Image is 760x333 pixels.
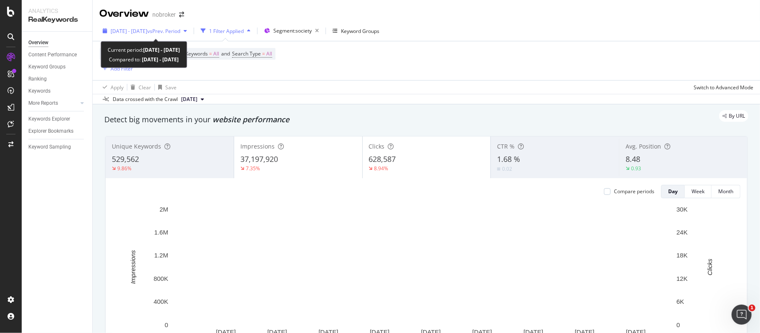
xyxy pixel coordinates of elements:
[117,165,131,172] div: 9.86%
[139,84,151,91] div: Clear
[152,10,176,19] div: nobroker
[690,81,753,94] button: Switch to Advanced Mode
[111,28,147,35] span: [DATE] - [DATE]
[502,165,512,172] div: 0.02
[143,46,180,53] b: [DATE] - [DATE]
[112,154,139,164] span: 529,562
[685,185,712,198] button: Week
[273,27,312,34] span: Segment: society
[99,7,149,21] div: Overview
[185,50,208,57] span: Keywords
[692,188,704,195] div: Week
[108,45,180,55] div: Current period:
[668,188,678,195] div: Day
[706,258,713,275] text: Clicks
[712,185,740,198] button: Month
[266,48,272,60] span: All
[232,50,261,57] span: Search Type
[694,84,753,91] div: Switch to Advanced Mode
[497,142,515,150] span: CTR %
[729,114,745,119] span: By URL
[341,28,379,35] div: Keyword Groups
[154,252,168,259] text: 1.2M
[719,110,748,122] div: legacy label
[209,28,244,35] div: 1 Filter Applied
[221,50,230,57] span: and
[28,63,86,71] a: Keyword Groups
[181,96,197,103] span: 2025 Sep. 1st
[28,115,86,124] a: Keywords Explorer
[28,99,78,108] a: More Reports
[369,142,385,150] span: Clicks
[159,206,168,213] text: 2M
[677,206,688,213] text: 30K
[112,142,161,150] span: Unique Keywords
[28,7,86,15] div: Analytics
[631,165,641,172] div: 0.93
[165,321,168,328] text: 0
[497,154,520,164] span: 1.68 %
[99,24,190,38] button: [DATE] - [DATE]vsPrev. Period
[28,38,48,47] div: Overview
[28,15,86,25] div: RealKeywords
[240,142,275,150] span: Impressions
[141,56,179,63] b: [DATE] - [DATE]
[28,75,86,83] a: Ranking
[677,321,680,328] text: 0
[147,28,180,35] span: vs Prev. Period
[28,75,47,83] div: Ranking
[154,298,168,305] text: 400K
[28,115,70,124] div: Keywords Explorer
[28,127,86,136] a: Explorer Bookmarks
[732,305,752,325] iframe: Intercom live chat
[661,185,685,198] button: Day
[179,12,184,18] div: arrow-right-arrow-left
[369,154,396,164] span: 628,587
[99,81,124,94] button: Apply
[28,63,66,71] div: Keyword Groups
[626,142,661,150] span: Avg. Position
[111,65,133,72] div: Add Filter
[246,165,260,172] div: 7.35%
[209,50,212,57] span: =
[677,275,688,282] text: 12K
[109,55,179,64] div: Compared to:
[677,252,688,259] text: 18K
[178,94,207,104] button: [DATE]
[240,154,278,164] span: 37,197,920
[626,154,640,164] span: 8.48
[155,81,177,94] button: Save
[111,84,124,91] div: Apply
[28,143,71,151] div: Keyword Sampling
[99,63,133,73] button: Add Filter
[154,229,168,236] text: 1.6M
[113,96,178,103] div: Data crossed with the Crawl
[374,165,389,172] div: 8.94%
[28,38,86,47] a: Overview
[28,143,86,151] a: Keyword Sampling
[677,229,688,236] text: 24K
[165,84,177,91] div: Save
[127,81,151,94] button: Clear
[677,298,684,305] text: 6K
[749,305,755,311] span: 1
[718,188,733,195] div: Month
[614,188,654,195] div: Compare periods
[154,275,168,282] text: 800K
[329,24,383,38] button: Keyword Groups
[28,87,50,96] div: Keywords
[28,127,73,136] div: Explorer Bookmarks
[28,50,86,59] a: Content Performance
[129,250,136,284] text: Impressions
[213,48,219,60] span: All
[497,168,500,170] img: Equal
[197,24,254,38] button: 1 Filter Applied
[28,99,58,108] div: More Reports
[262,50,265,57] span: =
[261,24,322,38] button: Segment:society
[28,50,77,59] div: Content Performance
[28,87,86,96] a: Keywords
